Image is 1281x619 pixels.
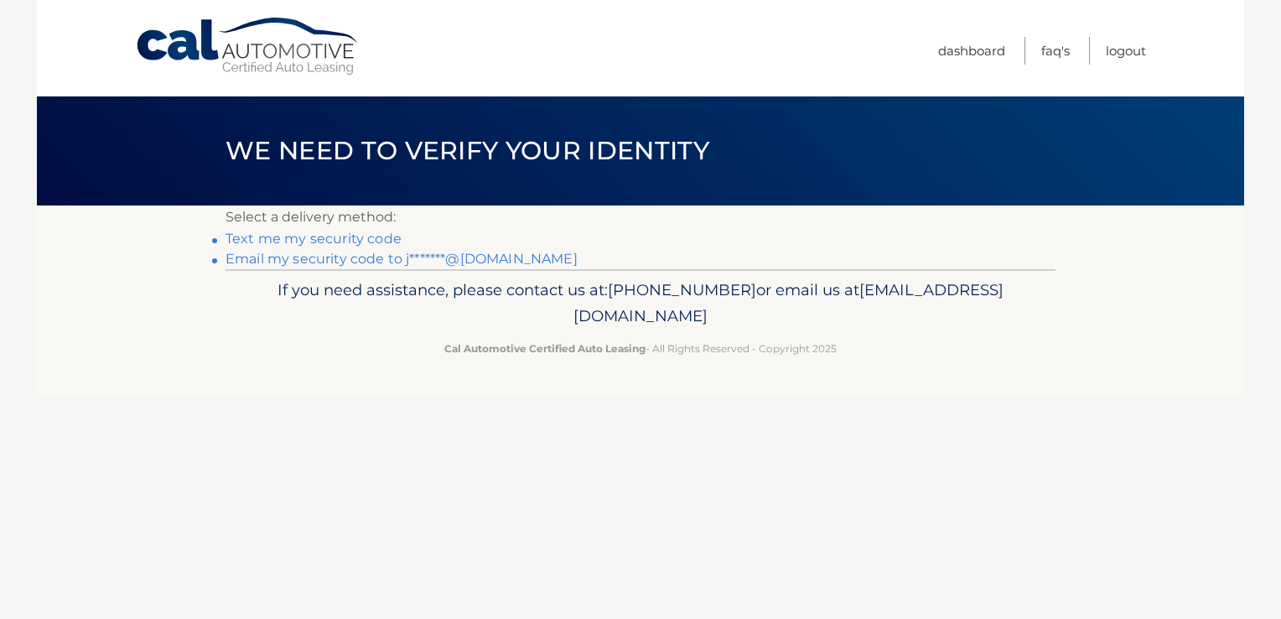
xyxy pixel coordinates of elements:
[608,280,756,299] span: [PHONE_NUMBER]
[1106,37,1146,65] a: Logout
[236,340,1045,357] p: - All Rights Reserved - Copyright 2025
[226,251,578,267] a: Email my security code to j*******@[DOMAIN_NAME]
[135,17,361,76] a: Cal Automotive
[1041,37,1070,65] a: FAQ's
[226,205,1055,229] p: Select a delivery method:
[938,37,1005,65] a: Dashboard
[226,135,709,166] span: We need to verify your identity
[236,277,1045,330] p: If you need assistance, please contact us at: or email us at
[226,231,402,247] a: Text me my security code
[444,342,646,355] strong: Cal Automotive Certified Auto Leasing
